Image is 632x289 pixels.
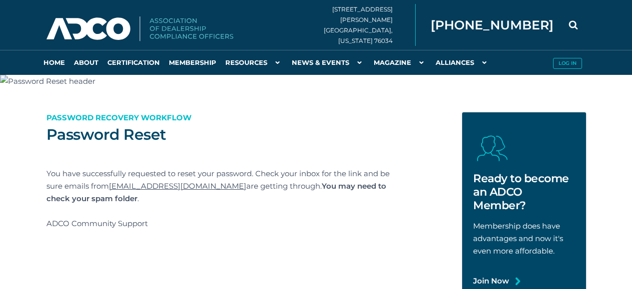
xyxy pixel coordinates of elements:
a: Log in [549,50,586,75]
p: Membership does have advantages and now it's even more affordable. [473,220,575,257]
a: About [69,50,103,75]
a: Certification [103,50,164,75]
div: [STREET_ADDRESS][PERSON_NAME] [GEOGRAPHIC_DATA], [US_STATE] 76034 [324,4,416,46]
h2: Ready to become an ADCO Member? [473,172,575,212]
a: Home [39,50,69,75]
a: Resources [221,50,287,75]
a: Membership [164,50,221,75]
a: Magazine [369,50,431,75]
a: News & Events [287,50,369,75]
img: Association of Dealership Compliance Officers logo [46,16,233,41]
p: Password Recovery Workflow [46,111,401,124]
p: You have successfully requested to reset your password. Check your inbox for the link and be sure... [46,167,401,205]
a: [EMAIL_ADDRESS][DOMAIN_NAME] [109,181,246,191]
a: Alliances [431,50,494,75]
p: ADCO Community Support [46,217,401,230]
h1: Password Reset [46,125,401,145]
a: Join Now [473,275,509,287]
span: [PHONE_NUMBER] [431,19,554,31]
button: Log in [553,58,582,69]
